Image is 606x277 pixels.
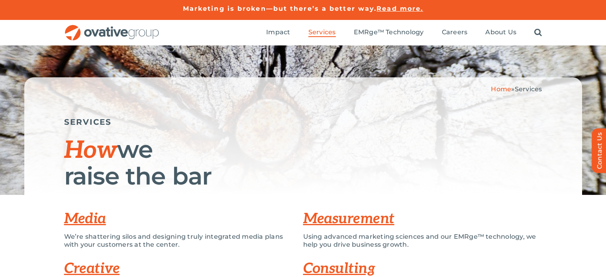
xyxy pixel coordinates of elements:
a: About Us [485,28,516,37]
a: Marketing is broken—but there’s a better way. [183,5,377,12]
span: Impact [266,28,290,36]
a: Services [308,28,336,37]
span: Careers [442,28,468,36]
a: EMRge™ Technology [354,28,424,37]
span: Services [308,28,336,36]
span: » [491,85,542,93]
a: Home [491,85,511,93]
a: Search [534,28,542,37]
h1: we raise the bar [64,137,542,189]
p: Using advanced marketing sciences and our EMRge™ technology, we help you drive business growth. [303,233,542,249]
span: How [64,136,117,165]
a: Careers [442,28,468,37]
a: OG_Full_horizontal_RGB [64,24,160,31]
span: Services [515,85,542,93]
h5: SERVICES [64,117,542,127]
span: EMRge™ Technology [354,28,424,36]
span: About Us [485,28,516,36]
p: We’re shattering silos and designing truly integrated media plans with your customers at the center. [64,233,291,249]
a: Read more. [377,5,423,12]
nav: Menu [266,20,542,45]
a: Measurement [303,210,394,228]
a: Impact [266,28,290,37]
a: Media [64,210,106,228]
